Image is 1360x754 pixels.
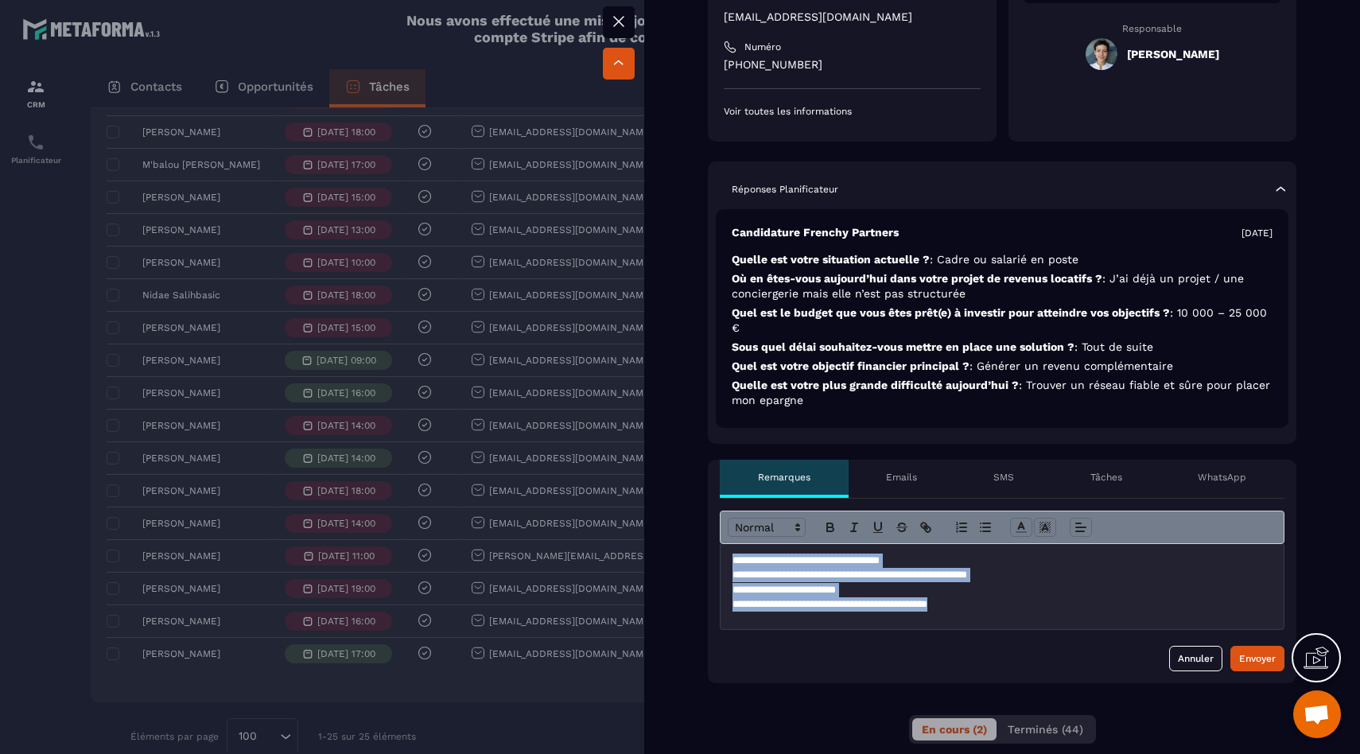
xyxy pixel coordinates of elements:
[744,41,781,53] p: Numéro
[1293,690,1341,738] div: Ouvrir le chat
[732,271,1273,301] p: Où en êtes-vous aujourd’hui dans votre projet de revenus locatifs ?
[1074,340,1153,353] span: : Tout de suite
[1239,651,1276,667] div: Envoyer
[732,252,1273,267] p: Quelle est votre situation actuelle ?
[1127,48,1219,60] h5: [PERSON_NAME]
[930,253,1078,266] span: : Cadre ou salarié en poste
[912,718,997,740] button: En cours (2)
[724,57,981,72] p: [PHONE_NUMBER]
[1230,646,1284,671] button: Envoyer
[1198,471,1246,484] p: WhatsApp
[732,359,1273,374] p: Quel est votre objectif financier principal ?
[993,471,1014,484] p: SMS
[1241,227,1273,239] p: [DATE]
[1090,471,1122,484] p: Tâches
[732,183,838,196] p: Réponses Planificateur
[724,105,981,118] p: Voir toutes les informations
[922,723,987,736] span: En cours (2)
[732,225,899,240] p: Candidature Frenchy Partners
[886,471,917,484] p: Emails
[969,360,1173,372] span: : Générer un revenu complémentaire
[758,471,810,484] p: Remarques
[732,305,1273,336] p: Quel est le budget que vous êtes prêt(e) à investir pour atteindre vos objectifs ?
[1008,723,1083,736] span: Terminés (44)
[732,340,1273,355] p: Sous quel délai souhaitez-vous mettre en place une solution ?
[724,10,981,25] p: [EMAIL_ADDRESS][DOMAIN_NAME]
[998,718,1093,740] button: Terminés (44)
[1169,646,1222,671] button: Annuler
[732,378,1273,408] p: Quelle est votre plus grande difficulté aujourd’hui ?
[1024,23,1281,34] p: Responsable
